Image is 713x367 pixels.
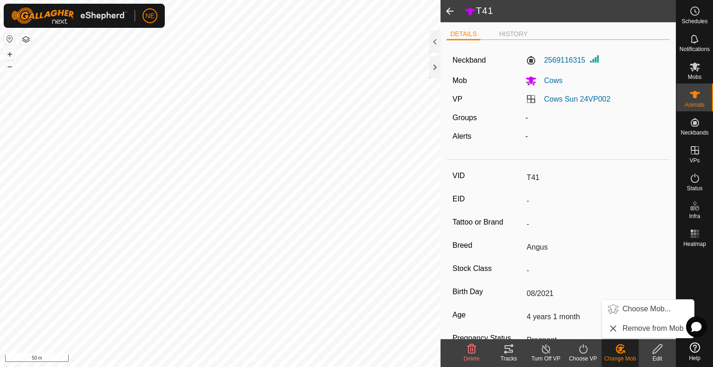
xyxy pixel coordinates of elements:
span: Animals [685,102,705,108]
div: Change Mob [602,354,639,363]
a: Contact Us [229,355,257,363]
label: Stock Class [453,263,523,275]
label: Groups [453,114,477,122]
div: - [522,112,668,123]
div: Tracks [490,354,527,363]
button: + [4,49,15,60]
img: Signal strength [589,53,600,64]
div: Edit [639,354,676,363]
span: Notifications [680,46,710,52]
button: – [4,61,15,72]
span: Mobs [688,74,701,80]
a: Privacy Policy [184,355,219,363]
label: Alerts [453,132,472,140]
label: 2569116315 [525,55,585,66]
label: Neckband [453,55,486,66]
span: Heatmap [683,241,706,247]
div: Choose VP [564,354,602,363]
button: Map Layers [20,34,32,45]
li: Choose Mob... [602,300,694,318]
span: Status [687,186,702,191]
a: Help [676,339,713,365]
span: VPs [689,158,700,163]
li: DETAILS [447,29,480,40]
a: Cows Sun 24VP002 [544,95,610,103]
span: Delete [464,355,480,362]
span: Cows [537,77,563,84]
label: Breed [453,239,523,251]
div: Turn Off VP [527,354,564,363]
span: Infra [689,213,700,219]
span: Help [689,355,700,361]
label: VID [453,170,523,182]
button: Reset Map [4,33,15,45]
label: VP [453,95,462,103]
span: NE [145,11,154,21]
span: Neckbands [681,130,708,135]
label: Pregnancy Status [453,332,523,344]
span: Choose Mob... [622,303,671,315]
h2: T41 [465,5,676,17]
label: Birth Day [453,286,523,298]
label: EID [453,193,523,205]
label: Age [453,309,523,321]
span: Remove from Mob [622,323,684,334]
li: Remove from Mob [602,319,694,338]
li: HISTORY [495,29,532,39]
div: - [522,131,668,142]
label: Mob [453,77,467,84]
span: Schedules [681,19,707,24]
img: Gallagher Logo [11,7,127,24]
label: Tattoo or Brand [453,216,523,228]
